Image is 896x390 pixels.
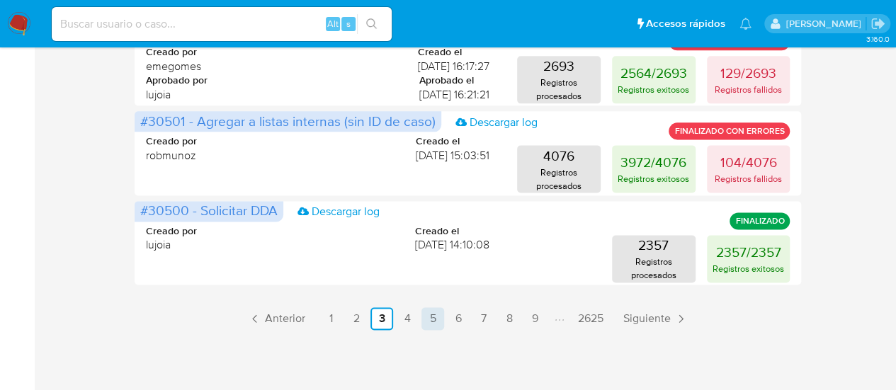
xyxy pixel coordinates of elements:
a: Notificaciones [739,18,752,30]
span: s [346,17,351,30]
a: Salir [871,16,885,31]
span: Accesos rápidos [646,16,725,31]
button: search-icon [357,14,386,34]
span: 3.160.0 [866,33,889,45]
span: Alt [327,17,339,30]
p: alan.sanchez@mercadolibre.com [786,17,866,30]
input: Buscar usuario o caso... [52,15,392,33]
